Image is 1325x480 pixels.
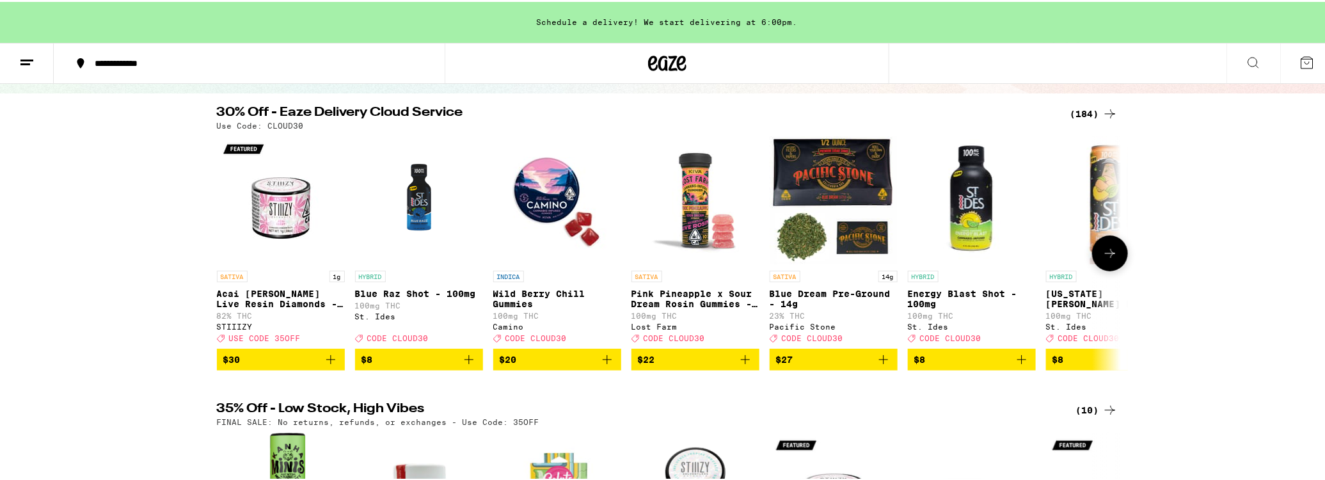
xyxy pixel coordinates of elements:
[217,134,345,262] img: STIIIZY - Acai Berry Live Resin Diamonds - 1g
[217,269,248,280] p: SATIVA
[493,134,621,347] a: Open page for Wild Berry Chill Gummies from Camino
[505,332,567,340] span: CODE CLOUD30
[329,269,345,280] p: 1g
[361,353,373,363] span: $8
[782,332,843,340] span: CODE CLOUD30
[217,321,345,329] div: STIIIZY
[1070,104,1118,120] a: (184)
[217,347,345,369] button: Add to bag
[217,416,539,424] p: FINAL SALE: No returns, refunds, or exchanges - Use Code: 35OFF
[355,134,483,347] a: Open page for Blue Raz Shot - 100mg from St. Ides
[908,287,1036,307] p: Energy Blast Shot - 100mg
[355,269,386,280] p: HYBRID
[1046,321,1174,329] div: St. Ides
[355,310,483,319] div: St. Ides
[217,310,345,318] p: 82% THC
[8,9,92,19] span: Hi. Need any help?
[908,321,1036,329] div: St. Ides
[770,134,898,347] a: Open page for Blue Dream Pre-Ground - 14g from Pacific Stone
[920,332,981,340] span: CODE CLOUD30
[217,287,345,307] p: Acai [PERSON_NAME] Live Resin Diamonds - 1g
[1046,310,1174,318] p: 100mg THC
[355,134,483,262] img: St. Ides - Blue Raz Shot - 100mg
[355,300,483,308] p: 100mg THC
[878,269,898,280] p: 14g
[1046,347,1174,369] button: Add to bag
[776,353,793,363] span: $27
[493,321,621,329] div: Camino
[217,120,304,128] p: Use Code: CLOUD30
[770,310,898,318] p: 23% THC
[631,287,759,307] p: Pink Pineapple x Sour Dream Rosin Gummies - 100mg
[770,287,898,307] p: Blue Dream Pre-Ground - 14g
[908,134,1036,347] a: Open page for Energy Blast Shot - 100mg from St. Ides
[1058,332,1120,340] span: CODE CLOUD30
[367,332,429,340] span: CODE CLOUD30
[1046,269,1077,280] p: HYBRID
[1076,401,1118,416] a: (10)
[229,332,301,340] span: USE CODE 35OFF
[770,269,800,280] p: SATIVA
[1046,134,1174,262] img: St. Ides - Georgia Peach High Tea
[908,310,1036,318] p: 100mg THC
[631,321,759,329] div: Lost Farm
[217,134,345,347] a: Open page for Acai Berry Live Resin Diamonds - 1g from STIIIZY
[908,347,1036,369] button: Add to bag
[355,287,483,297] p: Blue Raz Shot - 100mg
[631,134,759,262] img: Lost Farm - Pink Pineapple x Sour Dream Rosin Gummies - 100mg
[631,310,759,318] p: 100mg THC
[217,401,1055,416] h2: 35% Off - Low Stock, High Vibes
[217,104,1055,120] h2: 30% Off - Eaze Delivery Cloud Service
[223,353,241,363] span: $30
[638,353,655,363] span: $22
[493,269,524,280] p: INDICA
[908,269,939,280] p: HYBRID
[1046,287,1174,307] p: [US_STATE][PERSON_NAME] High Tea
[500,353,517,363] span: $20
[1046,134,1174,347] a: Open page for Georgia Peach High Tea from St. Ides
[493,310,621,318] p: 100mg THC
[908,134,1036,262] img: St. Ides - Energy Blast Shot - 100mg
[770,134,898,262] img: Pacific Stone - Blue Dream Pre-Ground - 14g
[770,321,898,329] div: Pacific Stone
[631,269,662,280] p: SATIVA
[493,347,621,369] button: Add to bag
[914,353,926,363] span: $8
[1052,353,1064,363] span: $8
[631,134,759,347] a: Open page for Pink Pineapple x Sour Dream Rosin Gummies - 100mg from Lost Farm
[493,287,621,307] p: Wild Berry Chill Gummies
[631,347,759,369] button: Add to bag
[644,332,705,340] span: CODE CLOUD30
[355,347,483,369] button: Add to bag
[770,347,898,369] button: Add to bag
[493,134,621,262] img: Camino - Wild Berry Chill Gummies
